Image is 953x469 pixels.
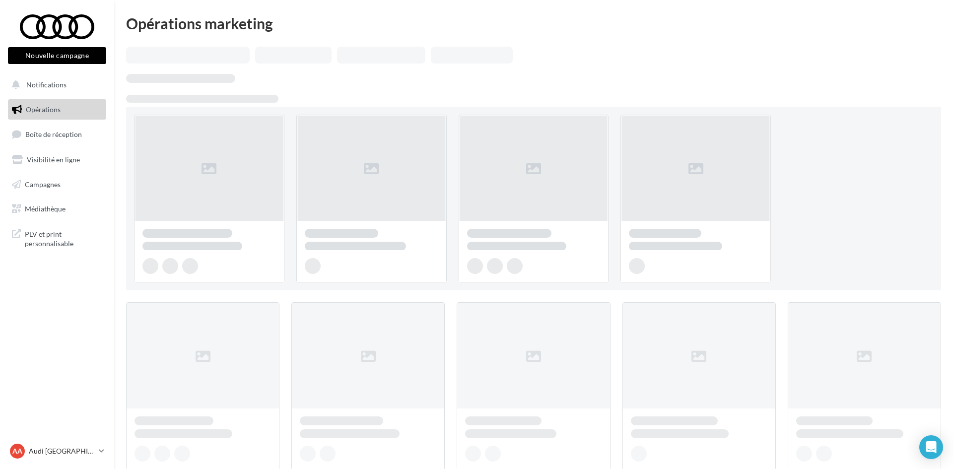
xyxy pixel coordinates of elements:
a: Opérations [6,99,108,120]
a: Médiathèque [6,199,108,219]
p: Audi [GEOGRAPHIC_DATA] [29,446,95,456]
button: Nouvelle campagne [8,47,106,64]
a: Visibilité en ligne [6,149,108,170]
a: AA Audi [GEOGRAPHIC_DATA] [8,442,106,461]
span: Opérations [26,105,61,114]
span: AA [12,446,22,456]
span: Notifications [26,80,67,89]
div: Open Intercom Messenger [919,435,943,459]
div: Opérations marketing [126,16,941,31]
a: Campagnes [6,174,108,195]
button: Notifications [6,74,104,95]
a: PLV et print personnalisable [6,223,108,253]
span: Campagnes [25,180,61,188]
span: Visibilité en ligne [27,155,80,164]
span: Médiathèque [25,204,66,213]
span: Boîte de réception [25,130,82,138]
a: Boîte de réception [6,124,108,145]
span: PLV et print personnalisable [25,227,102,249]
